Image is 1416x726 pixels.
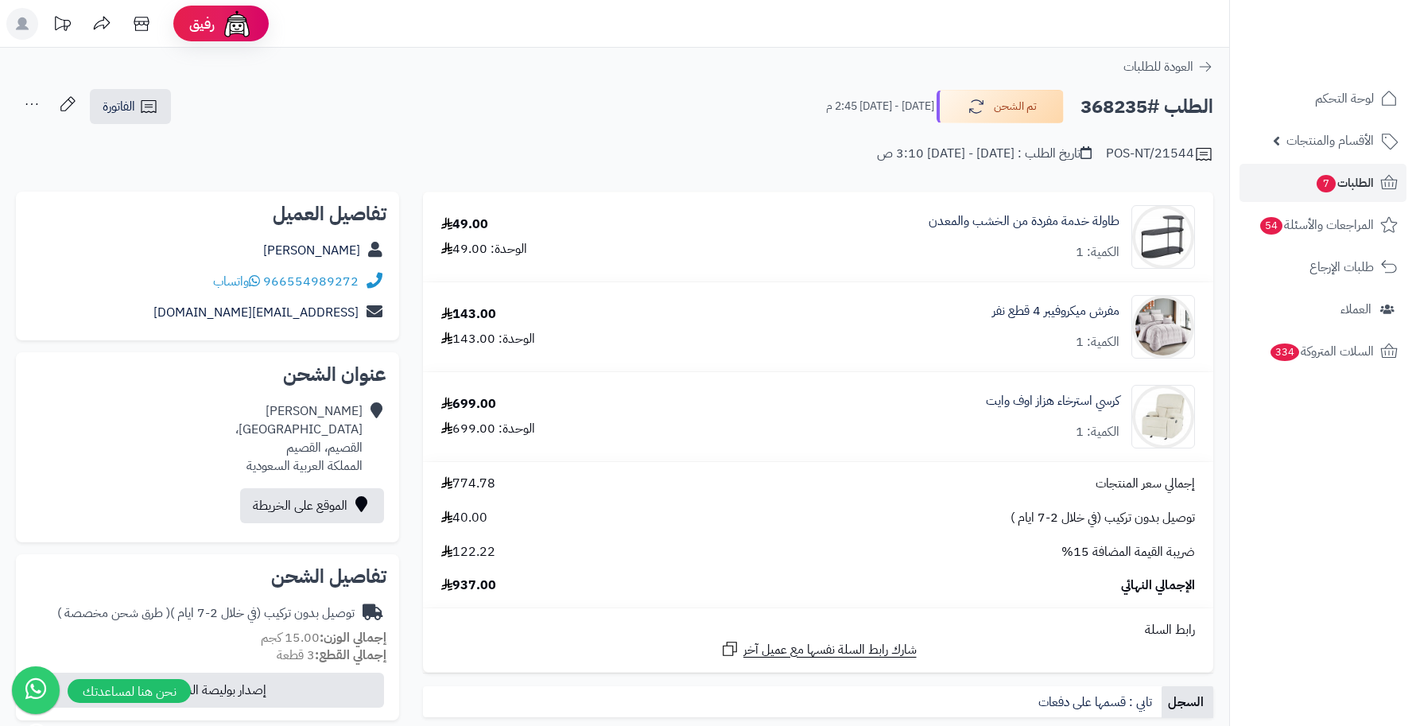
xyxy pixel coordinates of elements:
[937,90,1064,123] button: تم الشحن
[441,305,496,324] div: 143.00
[90,89,171,124] a: الفاتورة
[1315,172,1374,194] span: الطلبات
[315,646,386,665] strong: إجمالي القطع:
[1239,248,1406,286] a: طلبات الإرجاع
[1286,130,1374,152] span: الأقسام والمنتجات
[441,240,527,258] div: الوحدة: 49.00
[29,567,386,586] h2: تفاصيل الشحن
[1132,385,1194,448] img: 1737964704-110102050045-90x90.jpg
[441,215,488,234] div: 49.00
[57,604,170,623] span: ( طرق شحن مخصصة )
[1239,332,1406,371] a: السلات المتروكة334
[1271,344,1299,361] span: 334
[441,475,495,493] span: 774.78
[1096,475,1195,493] span: إجمالي سعر المنتجات
[1076,243,1119,262] div: الكمية: 1
[1076,423,1119,441] div: الكمية: 1
[986,392,1119,410] a: كرسي استرخاء هزاز اوف وايت
[1317,175,1336,192] span: 7
[1309,256,1374,278] span: طلبات الإرجاع
[29,204,386,223] h2: تفاصيل العميل
[263,241,360,260] a: [PERSON_NAME]
[1239,164,1406,202] a: الطلبات7
[26,673,384,708] button: إصدار بوليصة الشحن
[743,641,917,659] span: شارك رابط السلة نفسها مع عميل آخر
[992,302,1119,320] a: مفرش ميكروفيبر 4 قطع نفر
[441,420,535,438] div: الوحدة: 699.00
[1076,333,1119,351] div: الكمية: 1
[263,272,359,291] a: 966554989272
[877,145,1092,163] div: تاريخ الطلب : [DATE] - [DATE] 3:10 ص
[57,604,355,623] div: توصيل بدون تركيب (في خلال 2-7 ايام )
[1239,206,1406,244] a: المراجعات والأسئلة54
[1162,686,1213,718] a: السجل
[1121,577,1195,595] span: الإجمالي النهائي
[320,628,386,647] strong: إجمالي الوزن:
[441,543,495,561] span: 122.22
[277,646,386,665] small: 3 قطعة
[29,365,386,384] h2: عنوان الشحن
[1123,57,1193,76] span: العودة للطلبات
[1239,80,1406,118] a: لوحة التحكم
[1080,91,1213,123] h2: الطلب #368235
[1032,686,1162,718] a: تابي : قسمها على دفعات
[929,212,1119,231] a: طاولة خدمة مفردة من الخشب والمعدن
[42,8,82,44] a: تحديثات المنصة
[1260,217,1282,235] span: 54
[1315,87,1374,110] span: لوحة التحكم
[1239,290,1406,328] a: العملاء
[103,97,135,116] span: الفاتورة
[221,8,253,40] img: ai-face.png
[1106,145,1213,164] div: POS-NT/21544
[1123,57,1213,76] a: العودة للطلبات
[240,488,384,523] a: الموقع على الخريطة
[1340,298,1371,320] span: العملاء
[235,402,363,475] div: [PERSON_NAME] [GEOGRAPHIC_DATA]، القصيم، القصيم المملكة العربية السعودية
[261,628,386,647] small: 15.00 كجم
[1269,340,1374,363] span: السلات المتروكة
[1132,295,1194,359] img: 1729515318-110201010713110201010713-90x90.jpg
[441,509,487,527] span: 40.00
[429,621,1207,639] div: رابط السلة
[189,14,215,33] span: رفيق
[1011,509,1195,527] span: توصيل بدون تركيب (في خلال 2-7 ايام )
[441,577,496,595] span: 937.00
[720,639,917,659] a: شارك رابط السلة نفسها مع عميل آخر
[826,99,934,115] small: [DATE] - [DATE] 2:45 م
[1132,205,1194,269] img: 1716217096-110108010168-90x90.jpg
[153,303,359,322] a: [EMAIL_ADDRESS][DOMAIN_NAME]
[1259,214,1374,236] span: المراجعات والأسئلة
[441,395,496,413] div: 699.00
[1061,543,1195,561] span: ضريبة القيمة المضافة 15%
[441,330,535,348] div: الوحدة: 143.00
[213,272,260,291] a: واتساب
